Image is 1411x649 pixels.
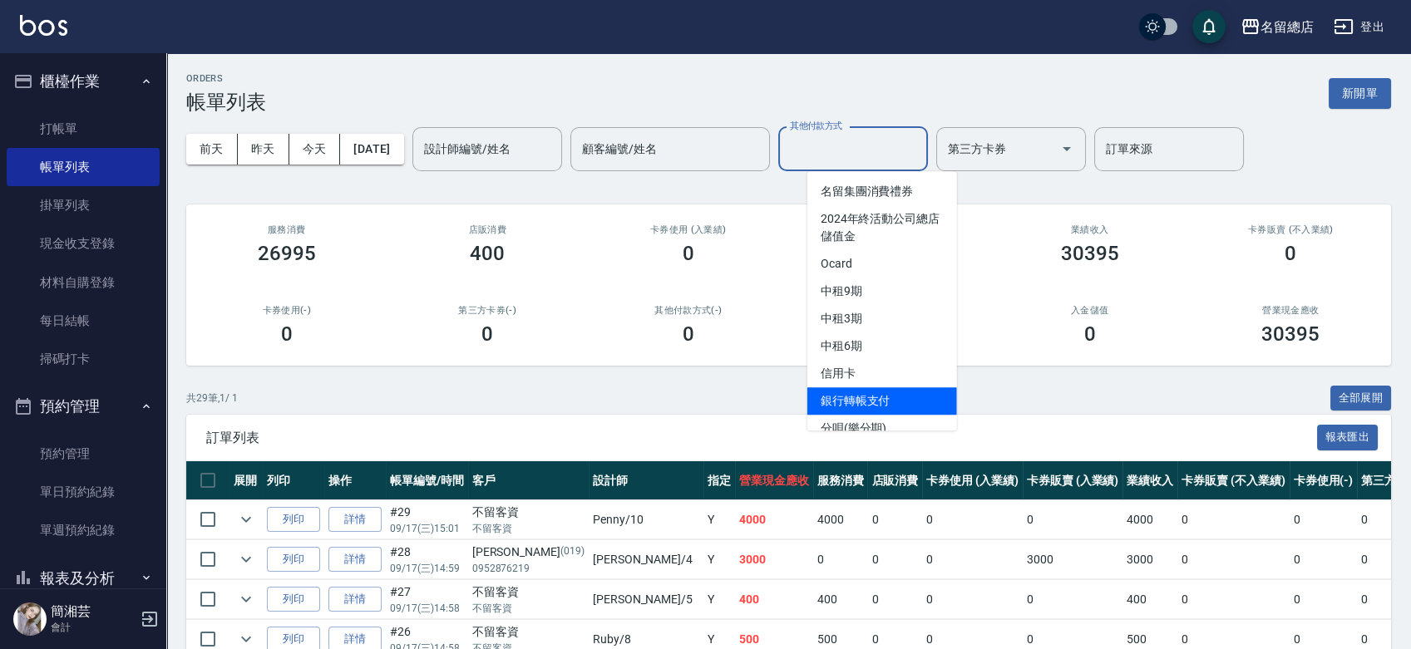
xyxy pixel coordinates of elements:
a: 報表匯出 [1317,429,1379,445]
th: 操作 [324,461,386,500]
td: 0 [867,580,922,619]
button: expand row [234,507,259,532]
td: 3000 [735,540,813,579]
p: 09/17 (三) 14:58 [390,601,464,616]
td: 0 [1023,580,1123,619]
td: [PERSON_NAME] /4 [589,540,703,579]
h3: 0 [1285,242,1296,265]
a: 掛單列表 [7,186,160,224]
button: Open [1053,135,1080,162]
span: 2024年終活動公司總店儲值金 [807,205,957,250]
th: 店販消費 [867,461,922,500]
a: 每日結帳 [7,302,160,340]
p: 不留客資 [472,521,585,536]
button: 新開單 [1329,78,1391,109]
th: 設計師 [589,461,703,500]
td: 400 [813,580,868,619]
h3: 26995 [258,242,316,265]
td: Y [703,580,735,619]
td: Y [703,500,735,539]
span: 信用卡 [807,360,957,387]
button: save [1192,10,1226,43]
span: 中租6期 [807,332,957,360]
th: 展開 [229,461,263,500]
button: 預約管理 [7,385,160,428]
h2: ORDERS [186,73,266,84]
button: expand row [234,587,259,612]
button: 報表及分析 [7,557,160,600]
a: 詳情 [328,547,382,573]
p: 共 29 筆, 1 / 1 [186,391,238,406]
td: 400 [1122,580,1177,619]
button: 櫃檯作業 [7,60,160,103]
a: 打帳單 [7,110,160,148]
a: 詳情 [328,587,382,612]
label: 其他付款方式 [790,120,842,132]
h2: 第三方卡券(-) [407,305,569,316]
h3: 服務消費 [206,224,368,235]
td: 0 [922,580,1023,619]
td: 3000 [1023,540,1123,579]
img: Person [13,602,47,636]
a: 單週預約紀錄 [7,511,160,549]
a: 單日預約紀錄 [7,473,160,511]
p: 0952876219 [472,561,585,576]
h2: 業績收入 [1009,224,1171,235]
span: 名留集團消費禮券 [807,178,957,205]
th: 服務消費 [813,461,868,500]
td: 0 [922,540,1023,579]
button: expand row [234,547,259,572]
td: #29 [386,500,468,539]
th: 客戶 [468,461,589,500]
h3: 0 [683,242,694,265]
span: 銀行轉帳支付 [807,387,957,415]
span: Ocard [807,250,957,278]
td: 3000 [1122,540,1177,579]
span: 訂單列表 [206,430,1317,446]
button: 名留總店 [1234,10,1320,44]
a: 材料自購登錄 [7,263,160,302]
h2: 卡券使用 (入業績) [608,224,769,235]
td: 4000 [1122,500,1177,539]
td: 0 [1023,500,1123,539]
h3: 400 [470,242,505,265]
td: 0 [1177,500,1289,539]
button: 全部展開 [1330,386,1392,411]
td: Y [703,540,735,579]
h3: 0 [481,322,493,346]
th: 卡券販賣 (不入業績) [1177,461,1289,500]
h3: 0 [683,322,694,346]
div: 不留客資 [472,623,585,641]
h3: 0 [1084,322,1096,346]
a: 掃碼打卡 [7,340,160,378]
th: 業績收入 [1122,461,1177,500]
td: 0 [1290,500,1358,539]
button: 前天 [186,134,238,165]
th: 卡券使用 (入業績) [922,461,1023,500]
h2: 店販消費 [407,224,569,235]
a: 現金收支登錄 [7,224,160,263]
p: 不留客資 [472,601,585,616]
button: 列印 [267,587,320,612]
th: 卡券使用(-) [1290,461,1358,500]
td: [PERSON_NAME] /5 [589,580,703,619]
h3: 0 [281,322,293,346]
th: 卡券販賣 (入業績) [1023,461,1123,500]
button: [DATE] [340,134,403,165]
span: 中租9期 [807,278,957,305]
button: 列印 [267,547,320,573]
button: 列印 [267,507,320,533]
h5: 簡湘芸 [51,603,136,620]
td: 0 [1290,540,1358,579]
td: 4000 [735,500,813,539]
th: 帳單編號/時間 [386,461,468,500]
p: 會計 [51,620,136,635]
img: Logo [20,15,67,36]
h2: 入金儲值 [1009,305,1171,316]
a: 詳情 [328,507,382,533]
td: 4000 [813,500,868,539]
th: 營業現金應收 [735,461,813,500]
td: 0 [867,500,922,539]
span: 中租3期 [807,305,957,332]
td: 0 [1177,540,1289,579]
